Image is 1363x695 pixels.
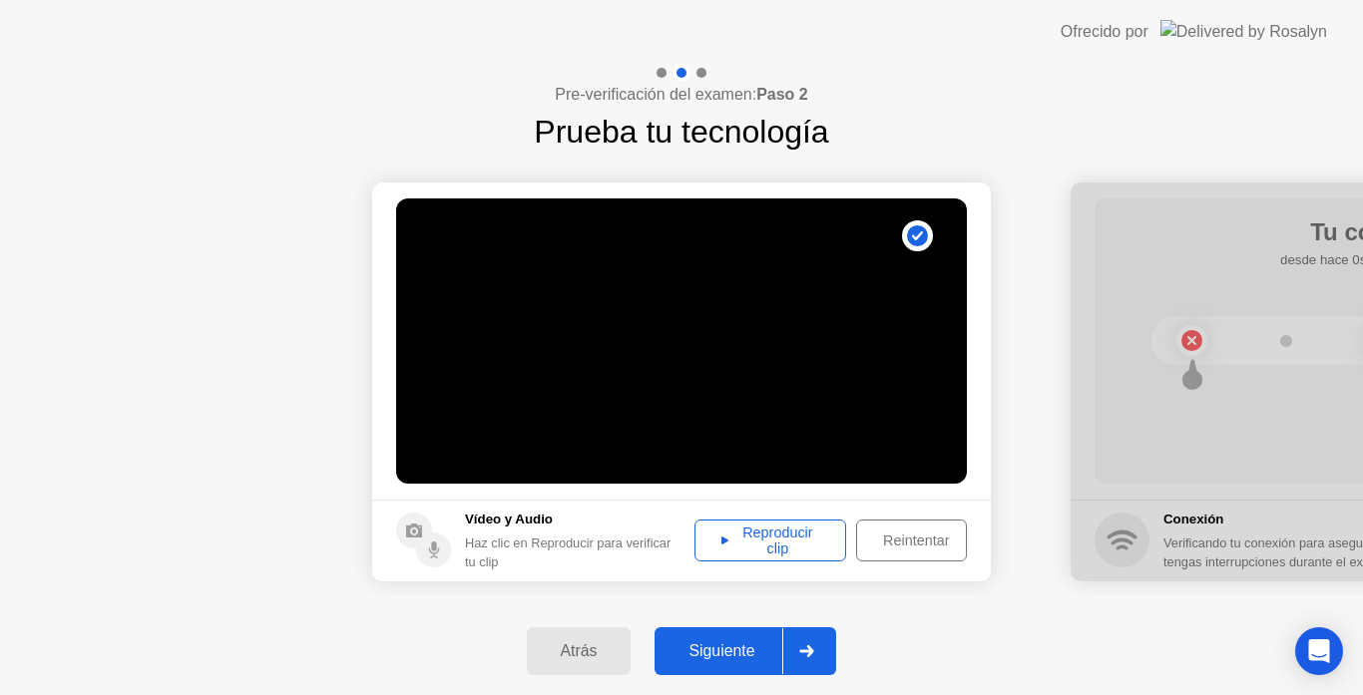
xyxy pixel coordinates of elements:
[1160,20,1327,43] img: Delivered by Rosalyn
[661,642,782,660] div: Siguiente
[533,642,626,660] div: Atrás
[527,627,632,675] button: Atrás
[465,533,684,571] div: Haz clic en Reproducir para verificar tu clip
[756,86,808,103] b: Paso 2
[655,627,836,675] button: Siguiente
[555,83,807,107] h4: Pre-verificación del examen:
[694,520,846,561] button: Reproducir clip
[856,520,967,561] button: Reintentar
[534,108,828,156] h1: Prueba tu tecnología
[701,524,839,556] div: Reproducir clip
[1295,627,1343,675] div: Open Intercom Messenger
[465,510,684,529] h5: Vídeo y Audio
[1061,20,1148,44] div: Ofrecido por
[863,532,969,548] div: Reintentar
